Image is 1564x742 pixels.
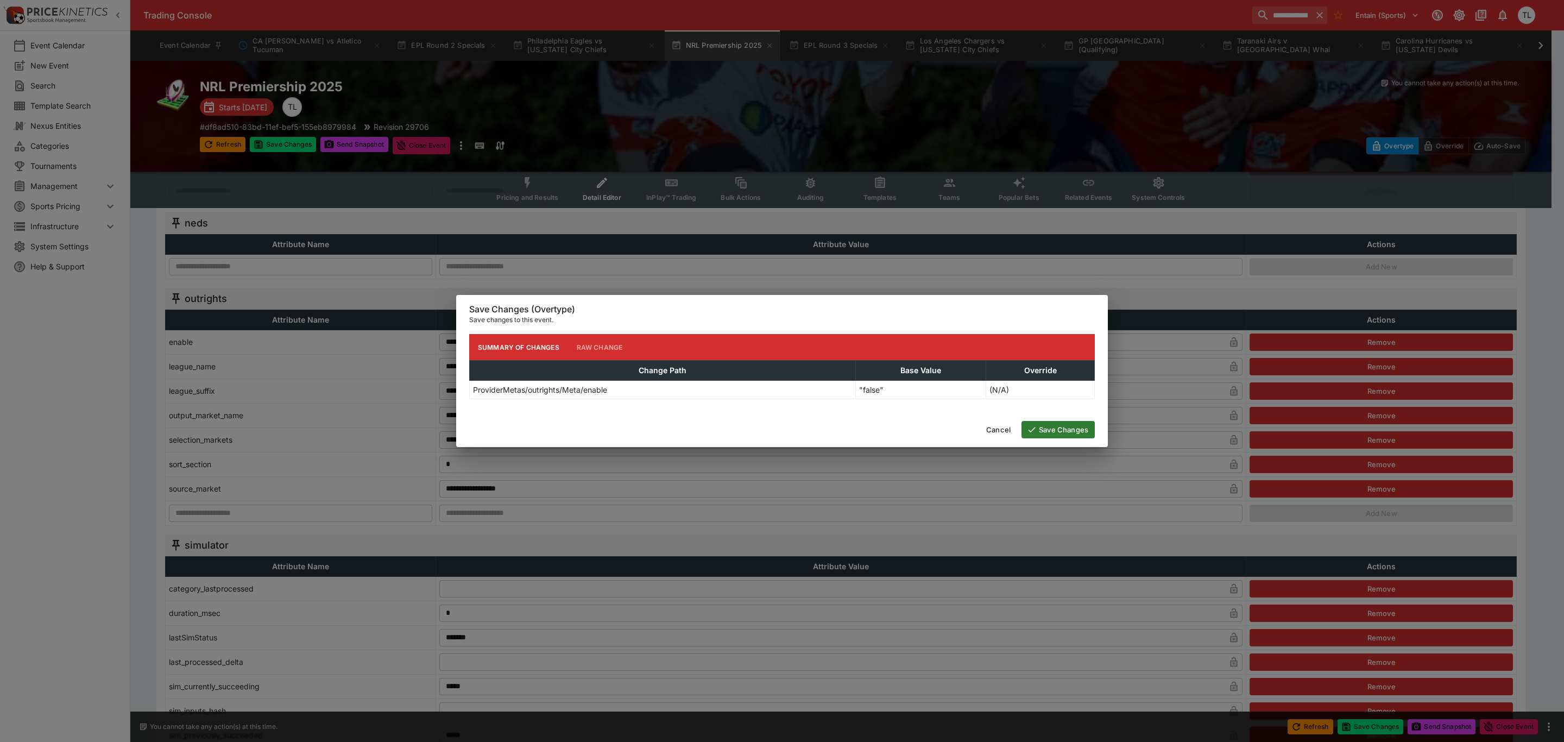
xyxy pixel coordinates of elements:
th: Base Value [855,361,986,381]
p: Save changes to this event. [469,315,1095,325]
th: Change Path [470,361,856,381]
button: Cancel [980,421,1017,438]
button: Raw Change [568,334,632,360]
button: Summary of Changes [469,334,568,360]
p: ProviderMetas/outrights/Meta/enable [473,384,607,395]
th: Override [986,361,1095,381]
td: "false" [855,381,986,399]
td: (N/A) [986,381,1095,399]
h6: Save Changes (Overtype) [469,304,1095,315]
button: Save Changes [1021,421,1095,438]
